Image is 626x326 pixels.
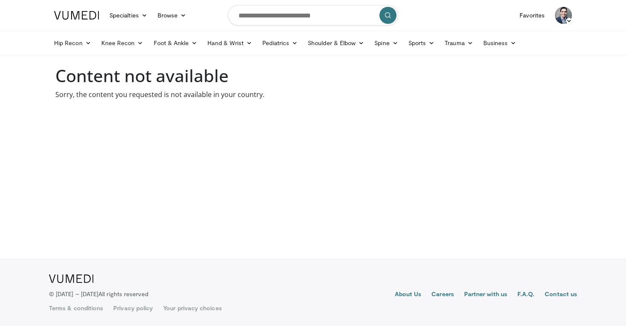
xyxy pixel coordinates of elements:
[49,275,94,283] img: VuMedi Logo
[98,290,148,297] span: All rights reserved
[439,34,478,51] a: Trauma
[257,34,303,51] a: Pediatrics
[478,34,522,51] a: Business
[96,34,149,51] a: Knee Recon
[369,34,403,51] a: Spine
[395,290,422,300] a: About Us
[49,34,96,51] a: Hip Recon
[555,7,572,24] img: Avatar
[152,7,192,24] a: Browse
[202,34,257,51] a: Hand & Wrist
[54,11,99,20] img: VuMedi Logo
[49,304,103,312] a: Terms & conditions
[303,34,369,51] a: Shoulder & Elbow
[517,290,534,300] a: F.A.Q.
[403,34,440,51] a: Sports
[431,290,454,300] a: Careers
[514,7,550,24] a: Favorites
[545,290,577,300] a: Contact us
[55,66,571,86] h1: Content not available
[104,7,152,24] a: Specialties
[228,5,398,26] input: Search topics, interventions
[149,34,203,51] a: Foot & Ankle
[163,304,221,312] a: Your privacy choices
[49,290,149,298] p: © [DATE] – [DATE]
[55,89,571,100] p: Sorry, the content you requested is not available in your country.
[113,304,153,312] a: Privacy policy
[464,290,507,300] a: Partner with us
